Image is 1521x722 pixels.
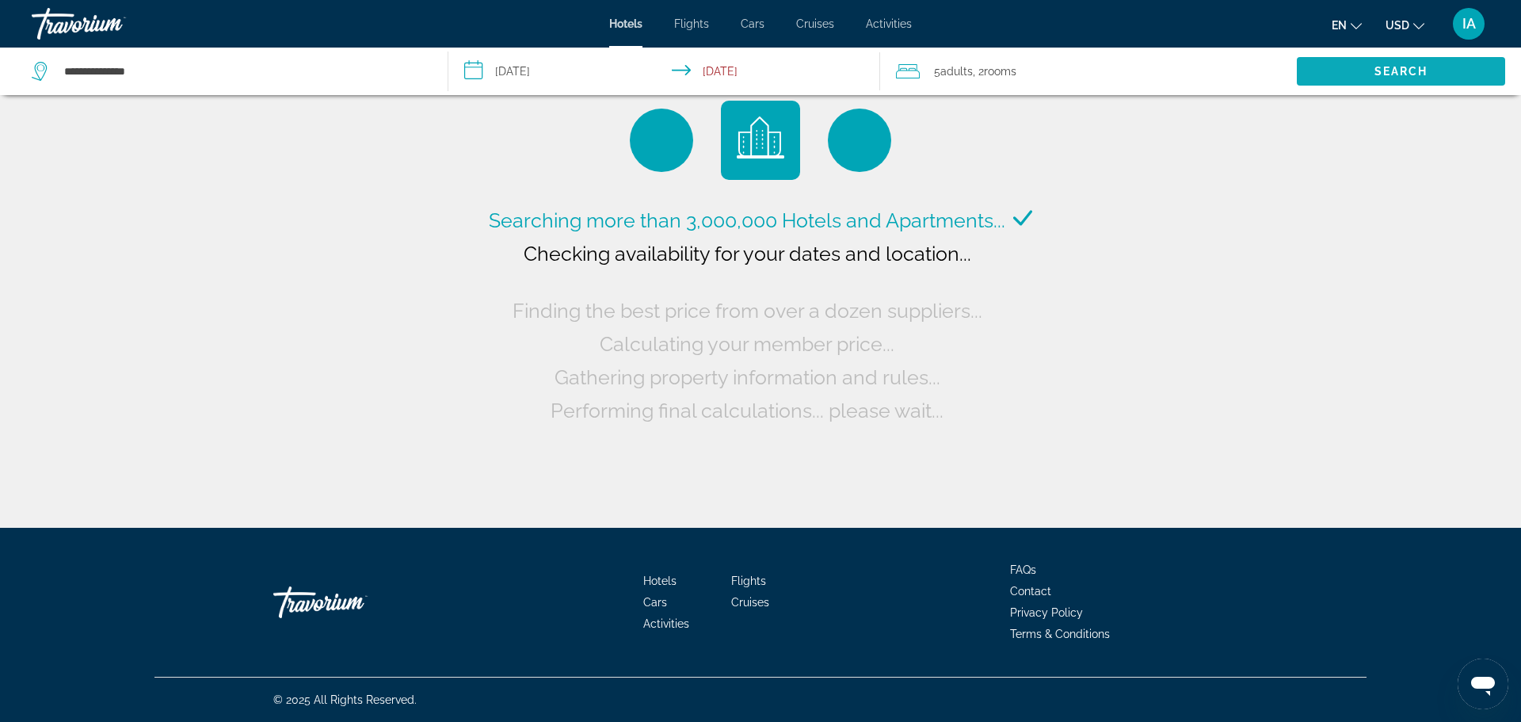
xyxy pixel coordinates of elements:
[551,399,943,422] span: Performing final calculations... please wait...
[1332,13,1362,36] button: Change language
[1458,659,1508,709] iframe: Botón para iniciar la ventana de mensajería
[489,208,1005,232] span: Searching more than 3,000,000 Hotels and Apartments...
[866,17,912,30] a: Activities
[1297,57,1505,86] button: Search
[674,17,709,30] a: Flights
[273,693,417,706] span: © 2025 All Rights Reserved.
[1448,7,1489,40] button: User Menu
[643,617,689,630] a: Activities
[731,575,766,587] a: Flights
[731,596,769,609] a: Cruises
[643,596,667,609] a: Cars
[741,17,764,30] a: Cars
[609,17,642,30] a: Hotels
[1010,606,1083,619] a: Privacy Policy
[1332,19,1347,32] span: en
[1386,13,1424,36] button: Change currency
[1386,19,1409,32] span: USD
[1374,65,1428,78] span: Search
[984,65,1016,78] span: rooms
[796,17,834,30] a: Cruises
[524,242,971,265] span: Checking availability for your dates and location...
[513,299,982,323] span: Finding the best price from over a dozen suppliers...
[32,3,190,44] a: Travorium
[1010,628,1110,640] a: Terms & Conditions
[1010,585,1051,598] a: Contact
[940,65,973,78] span: Adults
[973,60,1016,82] span: , 2
[448,48,881,95] button: Select check in and out date
[63,59,424,83] input: Search hotel destination
[600,332,894,356] span: Calculating your member price...
[555,365,940,389] span: Gathering property information and rules...
[1462,16,1476,32] span: IA
[1010,563,1036,576] a: FAQs
[643,575,677,587] a: Hotels
[880,48,1297,95] button: Travelers: 5 adults, 0 children
[934,60,973,82] span: 5
[273,579,432,626] a: Go Home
